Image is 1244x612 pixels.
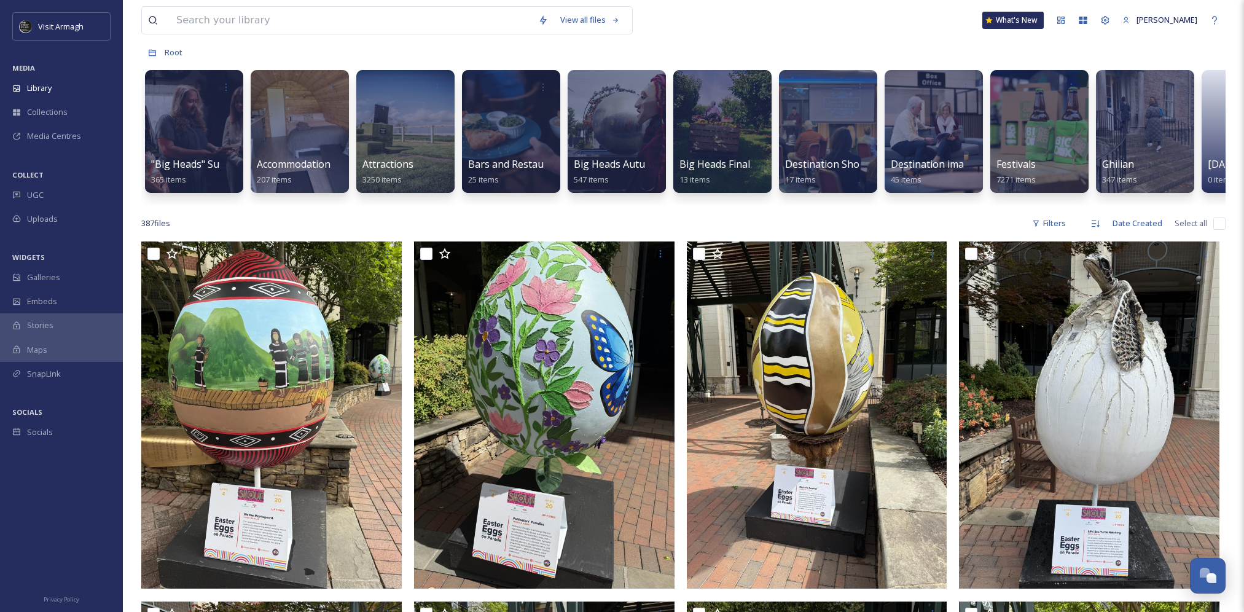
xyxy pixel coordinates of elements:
span: SnapLink [27,368,61,380]
span: Galleries [27,272,60,283]
span: 387 file s [141,218,170,229]
span: Destination imagery [891,157,985,171]
span: 25 items [468,174,499,185]
a: Festivals7271 items [996,159,1036,185]
span: Collections [27,106,68,118]
a: What's New [982,12,1044,29]
span: Bars and Restaurants [468,157,568,171]
img: IMG_0731.jpeg [414,241,675,589]
a: Big Heads Autumn 2025547 items [574,159,684,185]
a: Big Heads Final Videos13 items [679,159,783,185]
span: 45 items [891,174,921,185]
span: Library [27,82,52,94]
span: SOCIALS [12,407,42,417]
span: 207 items [257,174,292,185]
a: View all files [554,8,626,32]
a: Bars and Restaurants25 items [468,159,568,185]
a: [PERSON_NAME] [1116,8,1203,32]
span: [PERSON_NAME] [1136,14,1197,25]
img: IMG_073.jpeg [141,241,402,589]
span: Festivals [996,157,1036,171]
a: Ghilian347 items [1102,159,1137,185]
span: Destination Showcase, The Alex, [DATE] [785,157,969,171]
img: IMG_0728.jpeg [959,241,1219,589]
span: Select all [1175,218,1207,229]
div: Filters [1026,211,1072,235]
span: Uploads [27,213,58,225]
input: Search your library [170,7,532,34]
a: "Big Heads" Summer Content 2025365 items [151,159,311,185]
img: thumbnail_IMG_0729.jpg [687,241,947,589]
span: 17 items [785,174,816,185]
span: Privacy Policy [44,595,79,603]
span: COLLECT [12,170,44,179]
a: Root [165,45,182,60]
span: 0 items [1208,174,1234,185]
span: 547 items [574,174,609,185]
span: Big Heads Final Videos [679,157,783,171]
a: Attractions3250 items [362,159,413,185]
span: 347 items [1102,174,1137,185]
a: Destination Showcase, The Alex, [DATE]17 items [785,159,969,185]
button: Open Chat [1190,558,1226,594]
span: Big Heads Autumn 2025 [574,157,684,171]
span: Visit Armagh [38,21,84,32]
img: THE-FIRST-PLACE-VISIT-ARMAGH.COM-BLACK.jpg [20,20,32,33]
span: WIDGETS [12,253,45,262]
a: Privacy Policy [44,591,79,606]
span: Accommodation [257,157,331,171]
div: Date Created [1106,211,1168,235]
span: 13 items [679,174,710,185]
span: UGC [27,189,44,201]
span: Media Centres [27,130,81,142]
span: Root [165,47,182,58]
span: Embeds [27,296,57,307]
span: Ghilian [1102,157,1134,171]
a: Accommodation207 items [257,159,331,185]
span: 3250 items [362,174,402,185]
span: Attractions [362,157,413,171]
span: MEDIA [12,63,35,73]
span: Maps [27,344,47,356]
span: Socials [27,426,53,438]
a: Destination imagery45 items [891,159,985,185]
span: 7271 items [996,174,1036,185]
span: "Big Heads" Summer Content 2025 [151,157,311,171]
span: 365 items [151,174,186,185]
span: Stories [27,320,53,331]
